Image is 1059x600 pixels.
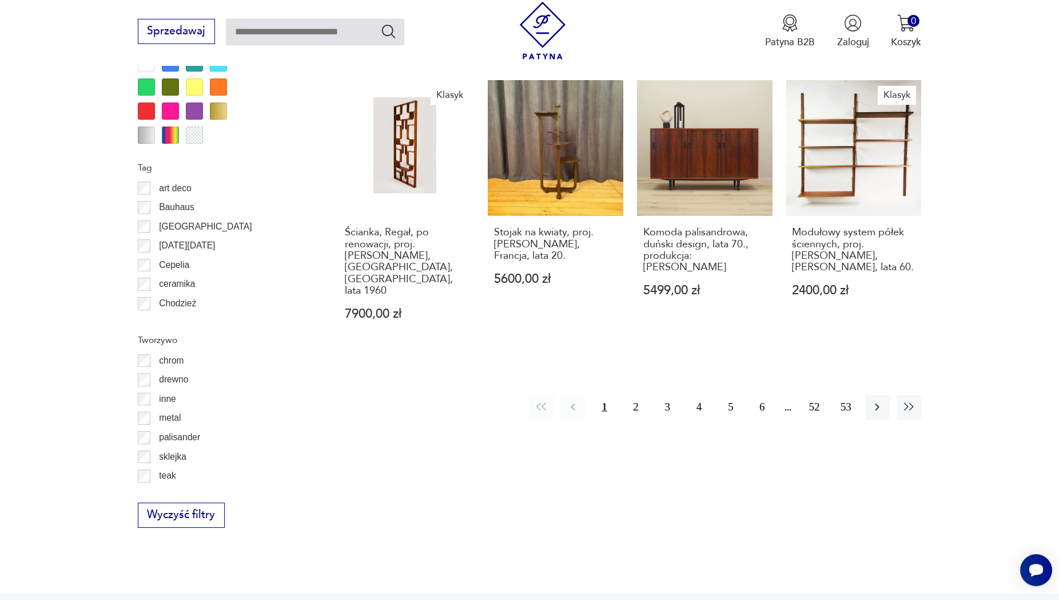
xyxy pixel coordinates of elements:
button: Szukaj [380,23,397,40]
p: Tworzywo [138,333,306,348]
button: 3 [655,395,680,420]
button: 6 [750,395,774,420]
p: Patyna B2B [765,35,815,49]
button: 1 [592,395,616,420]
button: 0Koszyk [891,14,921,49]
p: [DATE][DATE] [159,238,215,253]
p: Cepelia [159,258,189,273]
button: Zaloguj [837,14,869,49]
p: drewno [159,372,188,387]
button: 53 [834,395,858,420]
a: KlasykModułowy system półek ściennych, proj. Poul Cadovius, Dania, lata 60.Modułowy system półek ... [786,80,922,346]
p: metal [159,410,181,425]
h3: Komoda palisandrowa, duński design, lata 70., produkcja: [PERSON_NAME] [643,227,766,274]
p: art deco [159,181,191,196]
p: Zaloguj [837,35,869,49]
iframe: Smartsupp widget button [1020,554,1052,586]
p: 7900,00 zł [345,308,468,320]
p: Chodzież [159,296,196,311]
button: Wyczyść filtry [138,503,225,528]
a: Komoda palisandrowa, duński design, lata 70., produkcja: DaniaKomoda palisandrowa, duński design,... [637,80,773,346]
p: Tag [138,160,306,175]
p: palisander [159,430,200,445]
p: tworzywo sztuczne [159,488,234,503]
img: Patyna - sklep z meblami i dekoracjami vintage [514,2,572,60]
button: Patyna B2B [765,14,815,49]
p: Koszyk [891,35,921,49]
img: Ikonka użytkownika [844,14,862,32]
div: 0 [907,15,919,27]
button: Sprzedawaj [138,19,215,44]
p: 5600,00 zł [494,273,617,285]
button: 5 [718,395,743,420]
button: 52 [802,395,827,420]
img: Ikona medalu [781,14,799,32]
button: 4 [687,395,711,420]
p: inne [159,392,176,406]
h3: Modułowy system półek ściennych, proj. [PERSON_NAME], [PERSON_NAME], lata 60. [792,227,915,274]
a: Ikona medaluPatyna B2B [765,14,815,49]
p: 5499,00 zł [643,285,766,297]
a: Stojak na kwiaty, proj. André Groulta, Francja, lata 20.Stojak na kwiaty, proj. [PERSON_NAME], Fr... [488,80,623,346]
a: KlasykŚcianka, Regał, po renowacji, proj. Ludvik Volak, Holesov, Czechy, lata 1960Ścianka, Regał,... [339,80,474,346]
p: teak [159,468,176,483]
a: Sprzedawaj [138,27,215,37]
p: chrom [159,353,184,368]
p: 2400,00 zł [792,285,915,297]
button: 2 [624,395,648,420]
p: Bauhaus [159,200,194,215]
p: ceramika [159,277,195,291]
p: [GEOGRAPHIC_DATA] [159,219,252,234]
p: Ćmielów [159,315,193,330]
img: Ikona koszyka [897,14,915,32]
h3: Ścianka, Regał, po renowacji, proj. [PERSON_NAME], [GEOGRAPHIC_DATA], [GEOGRAPHIC_DATA], lata 1960 [345,227,468,297]
h3: Stojak na kwiaty, proj. [PERSON_NAME], Francja, lata 20. [494,227,617,262]
p: sklejka [159,449,186,464]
